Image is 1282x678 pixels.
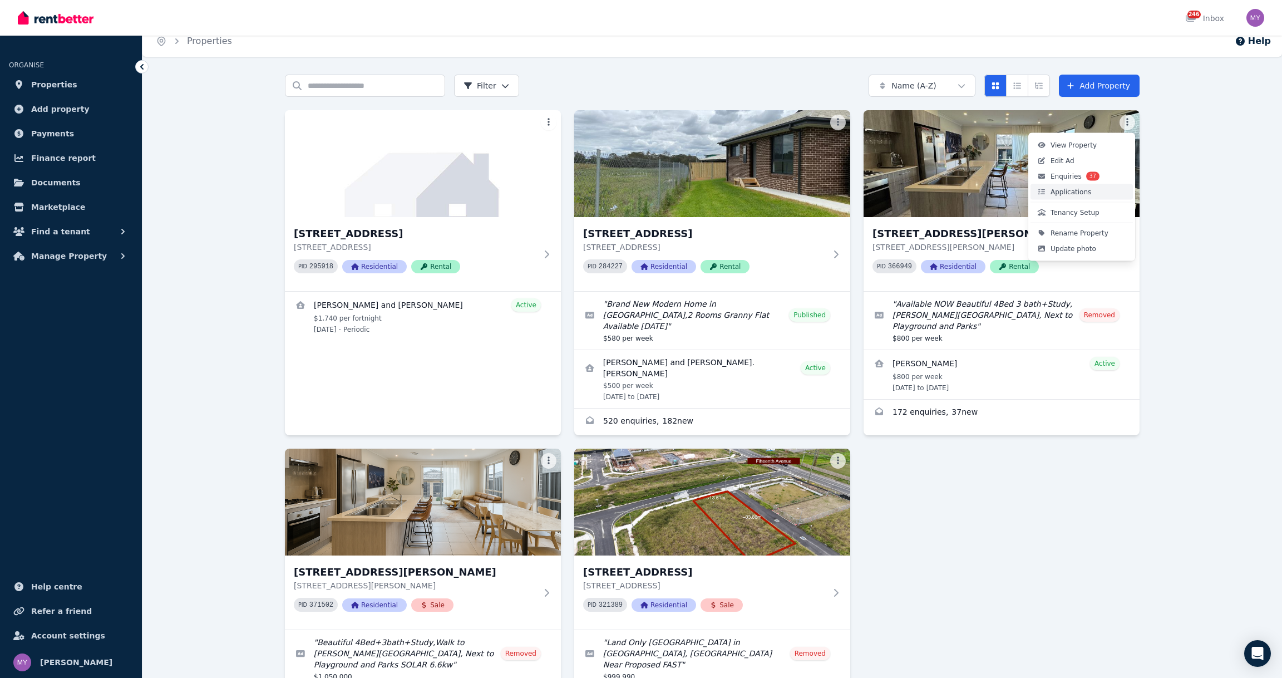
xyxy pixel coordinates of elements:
[1051,188,1091,196] span: Applications
[1051,244,1096,253] span: Update photo
[1051,156,1074,165] span: Edit Ad
[1086,172,1099,181] span: 37
[1028,133,1135,261] div: More options
[1051,172,1082,181] span: Enquiries
[1051,229,1108,238] span: Rename Property
[1051,208,1099,217] span: Tenancy Setup
[1051,141,1097,150] span: View Property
